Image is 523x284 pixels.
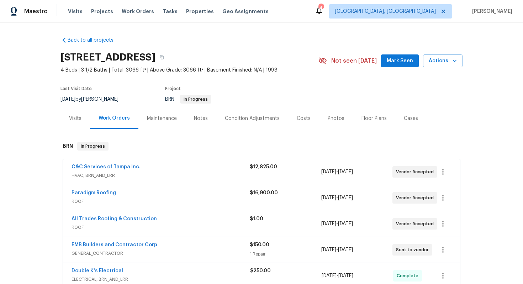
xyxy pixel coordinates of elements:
div: Condition Adjustments [225,115,280,122]
h2: [STREET_ADDRESS] [60,54,155,61]
div: 4 [318,4,323,11]
span: HVAC, BRN_AND_LRR [72,172,250,179]
span: [DATE] [321,247,336,252]
span: - [322,272,353,279]
span: Complete [397,272,421,279]
div: Floor Plans [361,115,387,122]
span: $1.00 [250,216,263,221]
span: [DATE] [338,169,353,174]
a: Paradigm Roofing [72,190,116,195]
span: Properties [186,8,214,15]
span: In Progress [78,143,108,150]
span: - [321,246,353,253]
div: Maintenance [147,115,177,122]
span: Geo Assignments [222,8,269,15]
span: $150.00 [250,242,269,247]
span: Work Orders [122,8,154,15]
div: 1 Repair [250,251,321,258]
button: Actions [423,54,463,68]
div: Notes [194,115,208,122]
span: Tasks [163,9,178,14]
span: Actions [429,57,457,65]
span: [GEOGRAPHIC_DATA], [GEOGRAPHIC_DATA] [335,8,436,15]
span: Sent to vendor [396,246,432,253]
div: Costs [297,115,311,122]
span: [DATE] [338,273,353,278]
a: C&C Services of Tampa Inc. [72,164,141,169]
div: by [PERSON_NAME] [60,95,127,104]
span: Maestro [24,8,48,15]
div: Photos [328,115,344,122]
a: Double K's Electrical [72,268,123,273]
h6: BRN [63,142,73,151]
span: [PERSON_NAME] [469,8,512,15]
span: Vendor Accepted [396,194,437,201]
span: Vendor Accepted [396,168,437,175]
span: 4 Beds | 3 1/2 Baths | Total: 3066 ft² | Above Grade: 3066 ft² | Basement Finished: N/A | 1998 [60,67,318,74]
span: [DATE] [338,195,353,200]
span: [DATE] [338,221,353,226]
button: Mark Seen [381,54,419,68]
span: $12,825.00 [250,164,277,169]
span: [DATE] [60,97,75,102]
span: - [321,168,353,175]
span: - [321,194,353,201]
span: GENERAL_CONTRACTOR [72,250,250,257]
span: Last Visit Date [60,86,92,91]
span: BRN [165,97,211,102]
div: Visits [69,115,81,122]
span: [DATE] [321,195,336,200]
div: Cases [404,115,418,122]
span: Not seen [DATE] [331,57,377,64]
span: $16,900.00 [250,190,278,195]
span: Project [165,86,181,91]
span: ROOF [72,198,250,205]
span: - [321,220,353,227]
a: All Trades Roofing & Construction [72,216,157,221]
div: Work Orders [99,115,130,122]
span: $250.00 [250,268,271,273]
span: [DATE] [321,169,336,174]
span: [DATE] [321,221,336,226]
span: Vendor Accepted [396,220,437,227]
span: Projects [91,8,113,15]
span: ELECTRICAL, BRN_AND_LRR [72,276,250,283]
a: EMB Builders and Contractor Corp [72,242,157,247]
div: BRN In Progress [60,135,463,158]
span: [DATE] [338,247,353,252]
span: ROOF [72,224,250,231]
a: Back to all projects [60,37,129,44]
span: In Progress [181,97,211,101]
span: [DATE] [322,273,337,278]
button: Copy Address [155,51,168,64]
span: Mark Seen [387,57,413,65]
span: Visits [68,8,83,15]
